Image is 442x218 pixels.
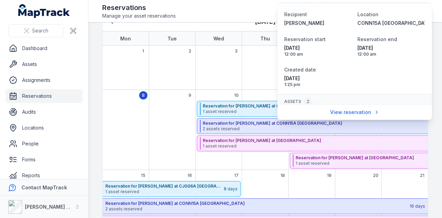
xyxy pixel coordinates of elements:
div: 2 [304,97,312,106]
span: 19 [327,173,331,178]
span: 9 [189,93,191,98]
span: Created date [284,67,316,73]
strong: Mon [120,36,131,41]
span: 10 [234,93,239,98]
span: Recipient [284,11,307,17]
a: Assets [6,57,83,71]
strong: Tue [167,36,177,41]
span: 16 [188,173,192,178]
a: View reservation [326,106,384,119]
a: Dashboard [6,41,83,55]
span: 21 [420,173,424,178]
a: CONN15A [GEOGRAPHIC_DATA] By-Pass [357,20,425,27]
strong: Wed [213,36,224,41]
a: People [6,137,83,151]
span: 2 assets reserved [105,206,409,212]
a: Locations [6,121,83,135]
span: 17 [234,173,239,178]
a: Reservations [6,89,83,103]
a: Assignments [6,73,83,87]
a: Audits [6,105,83,119]
span: 1 [142,48,144,54]
time: 01/09/2025, 1:25:11 pm [284,75,352,87]
span: 12:00 am [357,51,425,57]
span: 1:25 pm [284,82,352,87]
span: Reservation start [284,36,326,42]
strong: Reservation for [PERSON_NAME] at CJG06A [GEOGRAPHIC_DATA] [105,183,223,189]
span: 8 [142,93,145,98]
span: Location [357,11,378,17]
span: 20 [373,173,378,178]
button: Search [8,24,64,37]
a: Forms [6,153,83,167]
span: 12:00 am [284,51,352,57]
h2: Reservations [102,3,176,12]
span: 3 [235,48,238,54]
span: 2 [189,48,191,54]
button: Reservation for [PERSON_NAME] at CONN15A [GEOGRAPHIC_DATA]2 assets reserved16 days [103,198,428,214]
time: 10/09/2025, 12:00:00 am [284,45,352,57]
button: Reservation for [PERSON_NAME] at CJG06A [GEOGRAPHIC_DATA]1 asset reserved8 days [103,181,241,197]
span: Assets [284,97,312,106]
strong: Reservation for [PERSON_NAME] at CONN15A [GEOGRAPHIC_DATA] [105,201,409,206]
span: [DATE] [357,45,425,51]
span: [DATE] [284,75,352,82]
strong: Contact MapTrack [21,184,67,190]
strong: Thu [260,36,270,41]
a: MapTrack [18,4,70,18]
span: Reservation end [357,36,397,42]
span: 15 [141,173,145,178]
span: 1 asset reserved [105,189,223,195]
a: Reports [6,169,83,182]
span: 18 [280,173,285,178]
strong: [PERSON_NAME] Group [25,204,81,210]
a: [PERSON_NAME] [284,20,352,27]
span: Manage your asset reservations [102,12,176,19]
span: [DATE] [284,45,352,51]
span: Search [32,27,48,34]
time: 25/09/2025, 12:00:00 am [357,45,425,57]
